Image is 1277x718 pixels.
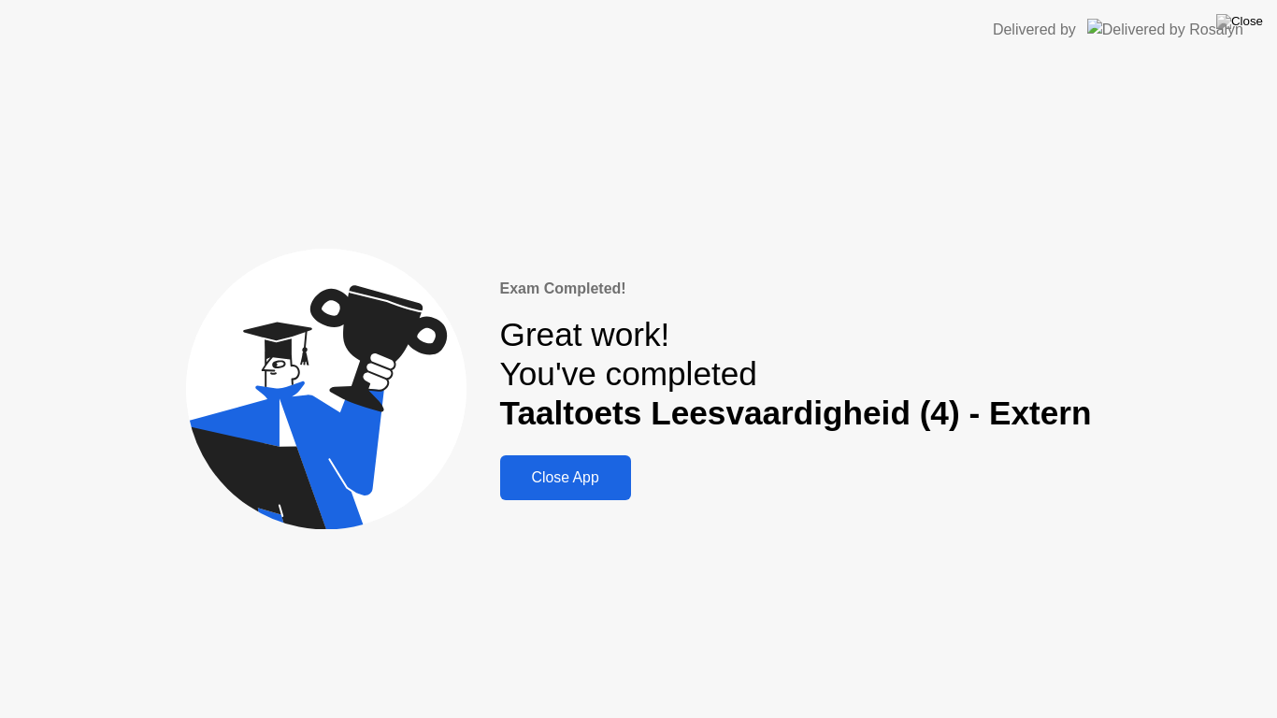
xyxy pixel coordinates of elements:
b: Taaltoets Leesvaardigheid (4) - Extern [500,395,1092,431]
div: Delivered by [993,19,1076,41]
div: Close App [506,469,625,486]
img: Close [1216,14,1263,29]
button: Close App [500,455,631,500]
div: Great work! You've completed [500,315,1092,434]
div: Exam Completed! [500,278,1092,300]
img: Delivered by Rosalyn [1087,19,1243,40]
